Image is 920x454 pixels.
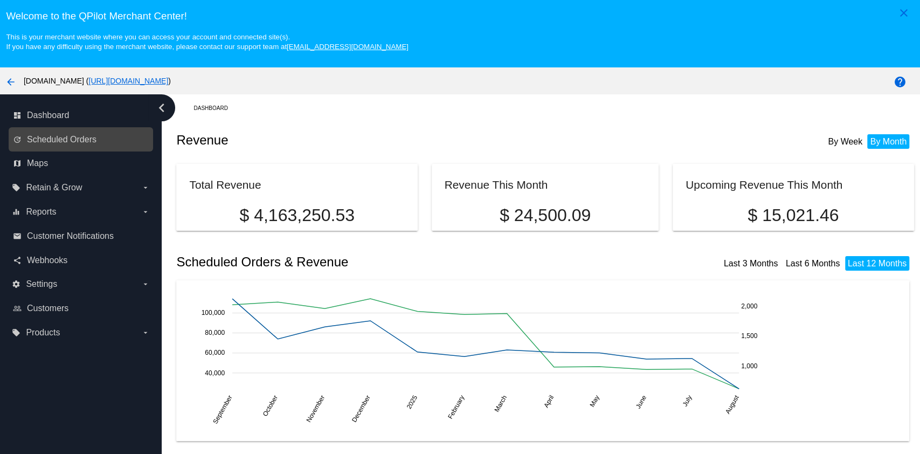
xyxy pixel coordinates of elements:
span: Products [26,328,60,338]
text: February [446,394,466,421]
text: August [724,394,741,415]
text: June [634,394,648,410]
span: Webhooks [27,256,67,265]
text: 1,500 [741,332,757,340]
text: 80,000 [205,329,225,336]
i: email [13,232,22,240]
a: [URL][DOMAIN_NAME] [88,77,168,85]
h3: Welcome to the QPilot Merchant Center! [6,10,914,22]
p: $ 15,021.46 [686,205,901,225]
li: By Month [867,134,909,149]
text: 40,000 [205,369,225,376]
i: dashboard [13,111,22,120]
i: local_offer [12,328,20,337]
li: By Week [825,134,865,149]
a: map Maps [13,155,150,172]
text: May [589,394,601,409]
h2: Revenue [176,133,545,148]
text: December [350,394,372,424]
mat-icon: arrow_back [4,75,17,88]
a: Dashboard [193,100,237,116]
text: July [681,394,694,408]
i: share [13,256,22,265]
span: Dashboard [27,111,69,120]
a: dashboard Dashboard [13,107,150,124]
span: Customers [27,304,68,313]
i: arrow_drop_down [141,183,150,192]
a: [EMAIL_ADDRESS][DOMAIN_NAME] [287,43,409,51]
i: local_offer [12,183,20,192]
text: April [543,394,556,409]
i: equalizer [12,208,20,216]
h2: Revenue This Month [445,178,548,191]
i: chevron_left [153,99,170,116]
h2: Upcoming Revenue This Month [686,178,842,191]
a: Last 6 Months [786,259,840,268]
i: arrow_drop_down [141,328,150,337]
text: September [212,394,234,425]
a: Last 12 Months [848,259,907,268]
a: Last 3 Months [724,259,778,268]
p: $ 4,163,250.53 [189,205,404,225]
a: people_outline Customers [13,300,150,317]
text: 60,000 [205,349,225,356]
i: settings [12,280,20,288]
mat-icon: close [897,6,910,19]
text: 100,000 [202,309,225,317]
i: update [13,135,22,144]
p: $ 24,500.09 [445,205,646,225]
h2: Scheduled Orders & Revenue [176,254,545,270]
span: Scheduled Orders [27,135,96,145]
span: Customer Notifications [27,231,114,241]
i: people_outline [13,304,22,313]
mat-icon: help [894,75,907,88]
a: share Webhooks [13,252,150,269]
text: October [261,394,279,418]
i: map [13,159,22,168]
span: Settings [26,279,57,289]
span: Reports [26,207,56,217]
text: 2025 [405,394,419,410]
small: This is your merchant website where you can access your account and connected site(s). If you hav... [6,33,408,51]
text: March [493,394,509,414]
text: 2,000 [741,302,757,310]
i: arrow_drop_down [141,280,150,288]
a: update Scheduled Orders [13,131,150,148]
span: Retain & Grow [26,183,82,192]
i: arrow_drop_down [141,208,150,216]
span: [DOMAIN_NAME] ( ) [24,77,171,85]
text: 1,000 [741,362,757,370]
text: November [305,394,327,424]
a: email Customer Notifications [13,228,150,245]
span: Maps [27,159,48,168]
h2: Total Revenue [189,178,261,191]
